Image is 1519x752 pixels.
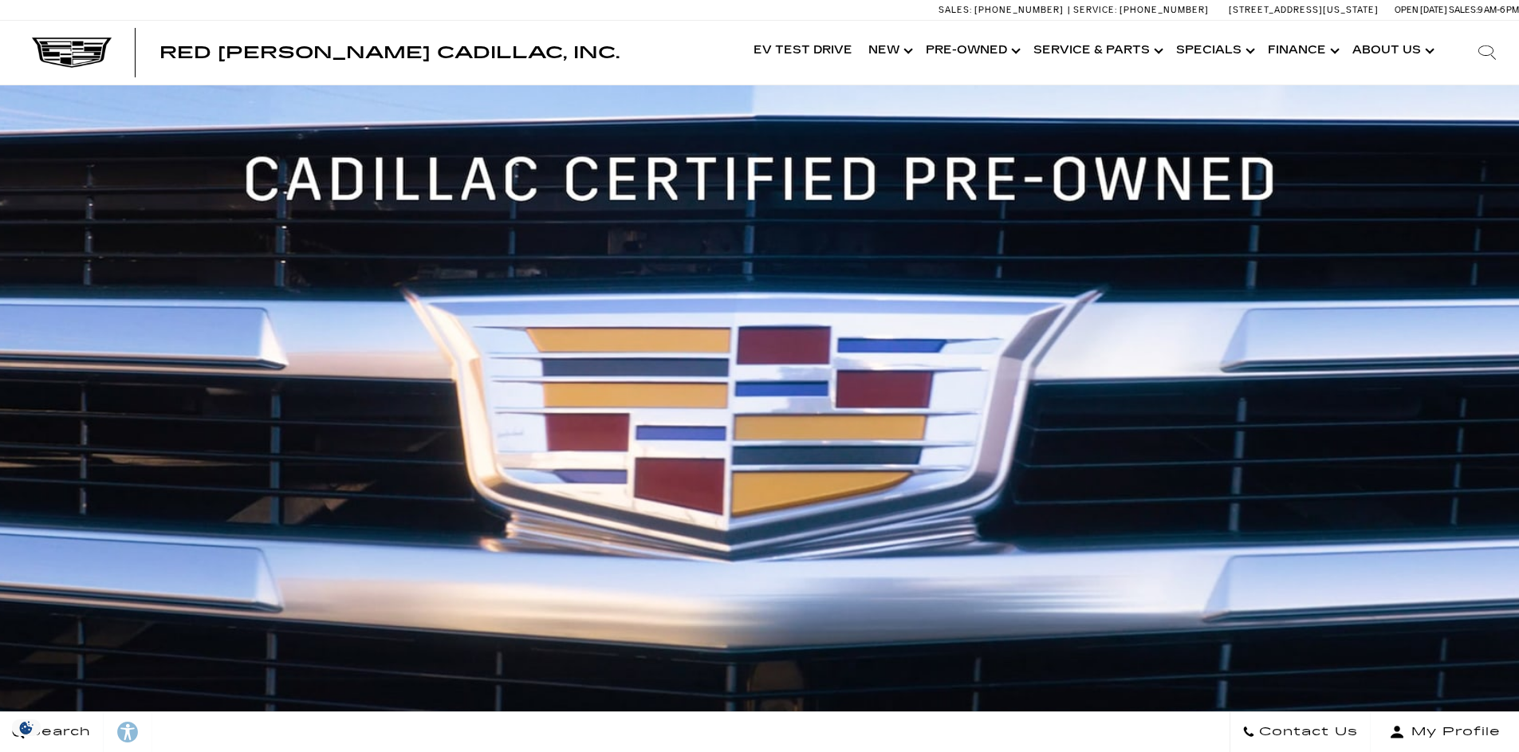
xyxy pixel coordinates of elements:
a: [STREET_ADDRESS][US_STATE] [1229,5,1379,15]
span: Red [PERSON_NAME] Cadillac, Inc. [159,43,620,62]
a: Service: [PHONE_NUMBER] [1068,6,1213,14]
a: Pre-Owned [918,19,1025,83]
span: [PHONE_NUMBER] [1120,5,1209,15]
a: Red [PERSON_NAME] Cadillac, Inc. [159,45,620,61]
span: My Profile [1405,721,1501,743]
a: Finance [1260,19,1344,83]
a: Contact Us [1230,712,1371,752]
img: Opt-Out Icon [8,719,45,736]
span: 9 AM-6 PM [1478,5,1519,15]
span: Sales: [939,5,972,15]
button: Open user profile menu [1371,712,1519,752]
span: Contact Us [1255,721,1358,743]
a: EV Test Drive [746,19,860,83]
a: About Us [1344,19,1439,83]
span: [PHONE_NUMBER] [974,5,1064,15]
a: New [860,19,918,83]
span: Open [DATE] [1395,5,1447,15]
section: Click to Open Cookie Consent Modal [8,719,45,736]
a: Specials [1168,19,1260,83]
span: Service: [1073,5,1117,15]
span: Sales: [1449,5,1478,15]
a: Sales: [PHONE_NUMBER] [939,6,1068,14]
img: Cadillac Dark Logo with Cadillac White Text [32,37,112,68]
a: Service & Parts [1025,19,1168,83]
span: Search [25,721,91,743]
